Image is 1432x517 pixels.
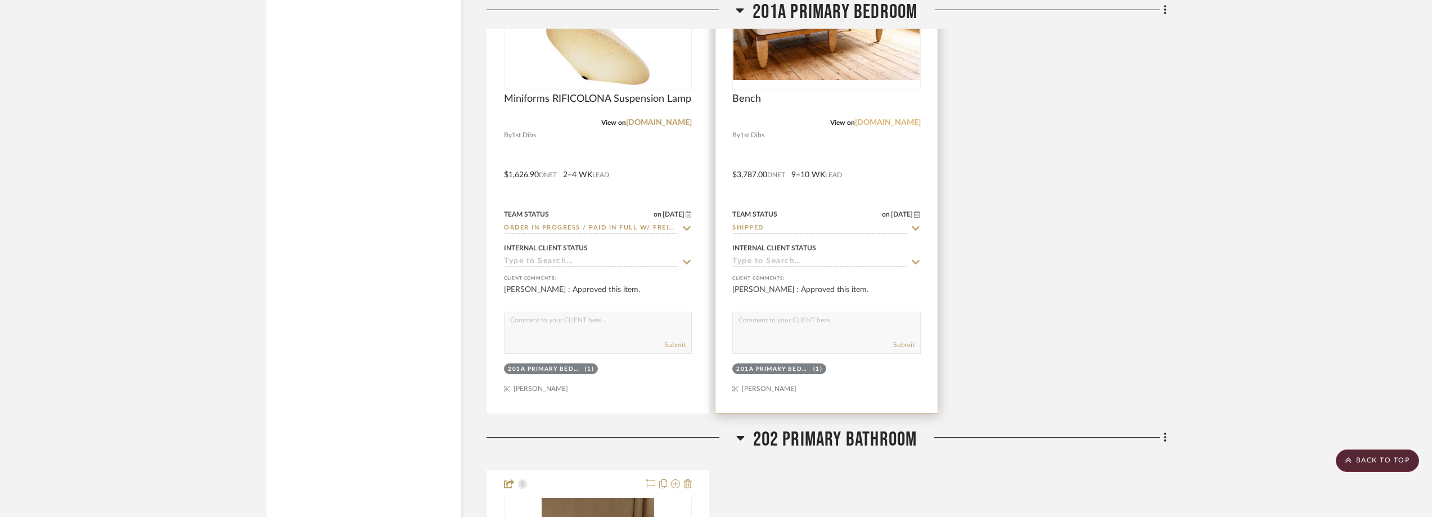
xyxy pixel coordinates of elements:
[732,284,920,307] div: [PERSON_NAME] : Approved this item.
[736,365,810,374] div: 201A PRIMARY BEDROOM
[504,257,678,268] input: Type to Search…
[585,365,595,374] div: (1)
[601,119,626,126] span: View on
[661,210,686,218] span: [DATE]
[512,130,536,141] span: 1st Dibs
[664,340,686,350] button: Submit
[654,211,661,218] span: on
[1336,449,1419,472] scroll-to-top-button: BACK TO TOP
[740,130,764,141] span: 1st Dibs
[508,365,582,374] div: 201A PRIMARY BEDROOM
[626,119,692,127] a: [DOMAIN_NAME]
[732,243,816,253] div: Internal Client Status
[732,209,777,219] div: Team Status
[732,130,740,141] span: By
[504,130,512,141] span: By
[732,223,907,234] input: Type to Search…
[855,119,921,127] a: [DOMAIN_NAME]
[830,119,855,126] span: View on
[732,257,907,268] input: Type to Search…
[504,223,678,234] input: Type to Search…
[504,284,692,307] div: [PERSON_NAME] : Approved this item.
[504,209,549,219] div: Team Status
[753,428,917,452] span: 202 PRIMARY BATHROOM
[504,243,588,253] div: Internal Client Status
[882,211,890,218] span: on
[813,365,823,374] div: (1)
[504,93,691,105] span: Miniforms RIFICOLONA Suspension Lamp
[732,93,761,105] span: Bench
[890,210,914,218] span: [DATE]
[893,340,915,350] button: Submit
